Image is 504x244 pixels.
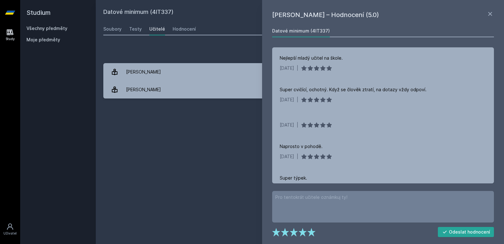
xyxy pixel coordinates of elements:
[149,23,165,35] a: Učitelé
[280,97,294,103] div: [DATE]
[126,66,161,78] div: [PERSON_NAME]
[103,63,496,81] a: [PERSON_NAME] 3 hodnocení 5.0
[297,65,298,71] div: |
[1,220,19,239] a: Uživatel
[280,86,427,93] div: Super cvičící, ochotný. Když se člověk ztratí, na dotazy vždy odpoví.
[126,83,161,96] div: [PERSON_NAME]
[3,231,17,236] div: Uživatel
[103,23,122,35] a: Soubory
[1,25,19,45] a: Study
[129,26,142,32] div: Testy
[173,26,196,32] div: Hodnocení
[173,23,196,35] a: Hodnocení
[297,97,298,103] div: |
[149,26,165,32] div: Učitelé
[280,55,343,61] div: Nejlepší mladý učitel na škole.
[129,23,142,35] a: Testy
[103,26,122,32] div: Soubory
[6,37,15,41] div: Study
[103,81,496,98] a: [PERSON_NAME] 5 hodnocení 5.0
[280,65,294,71] div: [DATE]
[103,8,426,18] h2: Datové minimum (4IT337)
[26,26,67,31] a: Všechny předměty
[26,37,60,43] span: Moje předměty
